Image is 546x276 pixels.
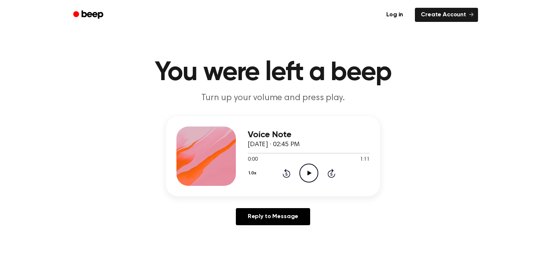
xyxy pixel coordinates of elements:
[68,8,110,22] a: Beep
[83,59,463,86] h1: You were left a beep
[248,130,370,140] h3: Voice Note
[130,92,416,104] p: Turn up your volume and press play.
[248,156,257,164] span: 0:00
[236,208,310,225] a: Reply to Message
[248,167,259,180] button: 1.0x
[379,6,410,23] a: Log in
[248,141,300,148] span: [DATE] · 02:45 PM
[360,156,370,164] span: 1:11
[415,8,478,22] a: Create Account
